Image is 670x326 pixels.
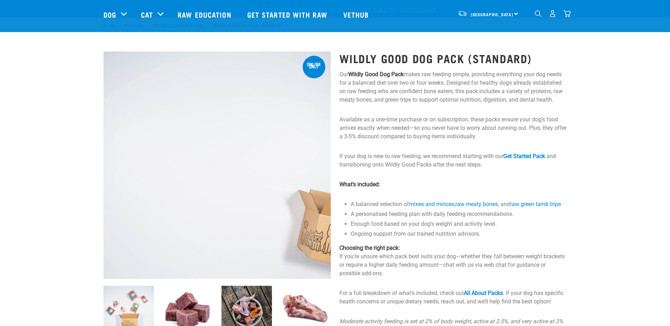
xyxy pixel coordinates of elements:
[103,9,116,20] a: Dog
[351,230,567,238] li: Ongoing support from our trained nutrition advisors.
[351,210,567,218] li: A personalised feeding plan with daily feeding recommendations.
[240,0,336,29] a: Get started with Raw
[510,201,561,207] a: raw green lamb tripe
[339,318,564,325] em: Moderate activity feeding is set at 2% of body weight, active at 2.5%, and very active at 3%.
[141,9,153,20] a: Cat
[339,52,567,65] h1: Wildly Good Dog Pack (Standard)
[339,289,567,306] p: For a full breakdown of what's included, check out . If your dog has specific health concerns or ...
[348,71,404,78] strong: Wildly Good Dog Pack
[549,10,556,17] img: user.png
[351,220,567,228] li: Enough food based on your dog’s weight and activity level.
[339,244,567,278] p: If you're unsure which pack best suits your dog—whether they fall between weight brackets or requ...
[339,152,567,169] p: If your dog is new to raw feeding, we recommend starting with our and transitioning onto Wildly G...
[471,13,514,16] span: [GEOGRAPHIC_DATA]
[535,10,541,17] img: home-icon-1@2x.png
[339,244,400,251] strong: Choosing the right pack:
[351,200,567,209] li: A balanced selection of , , and .
[339,115,567,141] p: Available as a one-time purchase or on subscription, these packs ensure your dog’s food arrives e...
[464,290,503,296] a: All About Packs
[339,181,380,188] strong: What’s included:
[103,52,331,279] img: Dog 0 2sec
[458,10,467,17] img: van-moving.png
[409,201,454,207] a: mixes and minces
[503,153,545,159] a: Get Started Pack
[563,10,571,17] img: home-icon@2x.png
[171,0,240,29] a: Raw Education
[339,70,567,104] p: Our makes raw feeding simple, providing everything your dog needs for a balanced diet over two or...
[455,201,498,207] a: raw meaty bones
[336,0,378,29] a: Vethub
